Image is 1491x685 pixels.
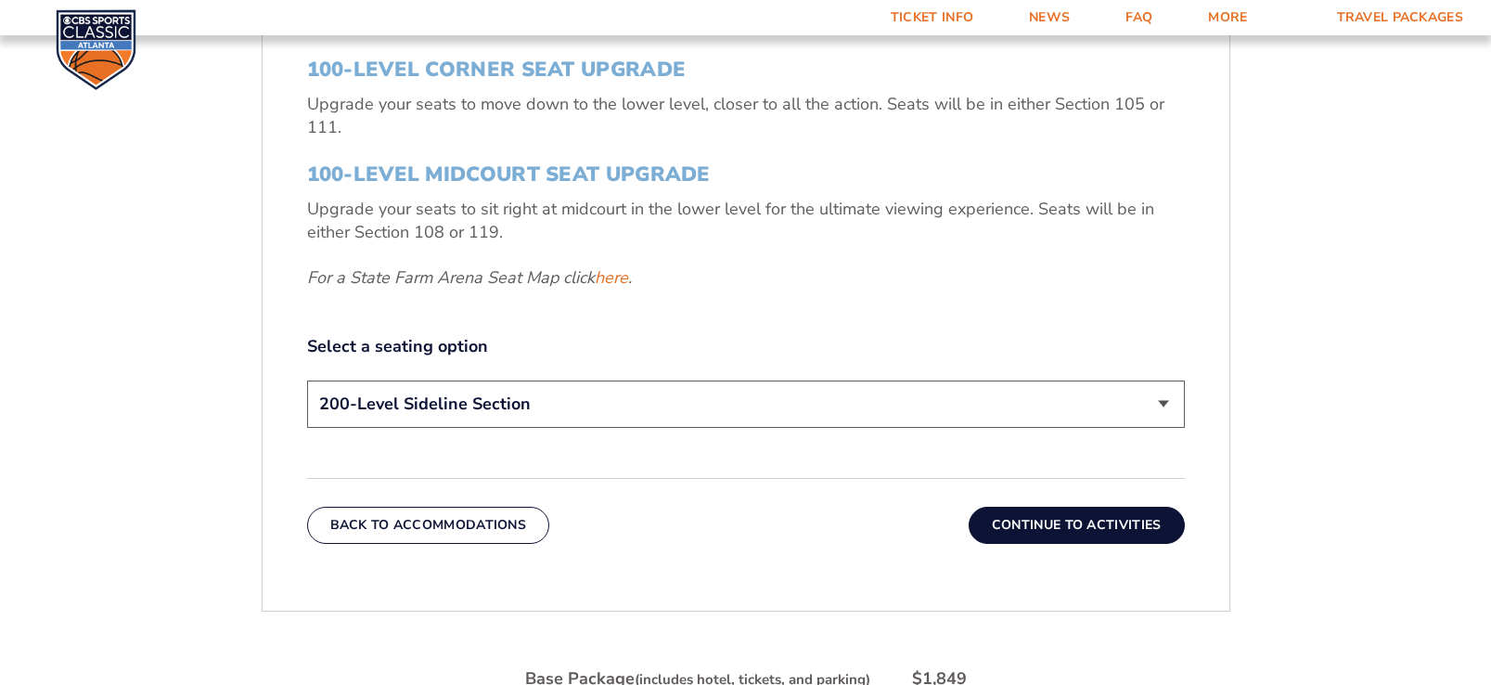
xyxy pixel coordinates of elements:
p: Upgrade your seats to sit right at midcourt in the lower level for the ultimate viewing experienc... [307,198,1185,244]
p: Upgrade your seats to move down to the lower level, closer to all the action. Seats will be in ei... [307,93,1185,139]
em: For a State Farm Arena Seat Map click . [307,266,632,289]
label: Select a seating option [307,335,1185,358]
img: CBS Sports Classic [56,9,136,90]
a: here [595,266,628,290]
button: Back To Accommodations [307,507,550,544]
h3: 100-Level Corner Seat Upgrade [307,58,1185,82]
button: Continue To Activities [969,507,1185,544]
h3: 100-Level Midcourt Seat Upgrade [307,162,1185,187]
